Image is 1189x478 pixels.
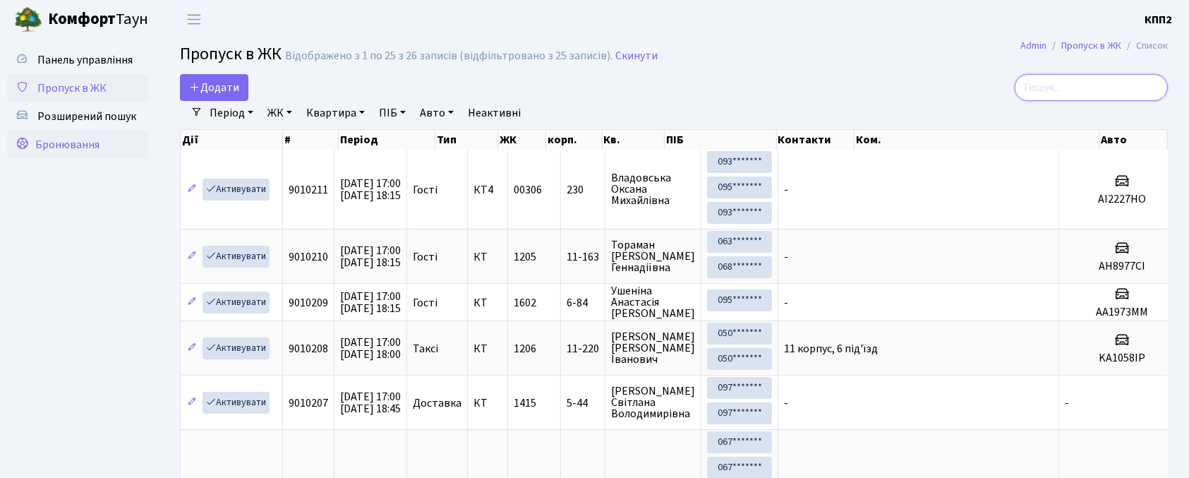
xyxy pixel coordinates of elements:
span: - [784,182,788,198]
th: Кв. [603,130,665,150]
span: КТ [473,398,502,409]
span: 5-44 [567,398,599,409]
span: Панель управління [37,52,133,68]
h5: KA1058IP [1065,352,1178,365]
span: 9010207 [289,395,328,411]
a: Активувати [203,246,270,268]
th: корп. [546,130,603,150]
h5: AA1973MM [1065,306,1178,319]
span: 11 корпус, 6 під'їзд [784,341,878,357]
span: Таун [48,8,148,32]
span: 1602 [514,295,536,311]
a: Активувати [203,392,270,414]
a: Пропуск в ЖК [7,74,148,102]
span: Додати [189,80,239,95]
span: 11-220 [567,343,599,354]
span: 9010211 [289,182,328,198]
b: КПП2 [1145,12,1172,28]
span: [DATE] 17:00 [DATE] 18:15 [340,243,401,270]
a: Розширений пошук [7,102,148,131]
th: Ком. [855,130,1099,150]
a: Активувати [203,292,270,313]
span: Пропуск в ЖК [180,42,282,66]
span: 9010210 [289,249,328,265]
span: КТ [473,343,502,354]
span: [DATE] 17:00 [DATE] 18:45 [340,389,401,417]
a: Скинути [615,49,658,63]
a: ПІБ [373,101,411,125]
h5: AI2227НО [1065,193,1178,206]
a: Бронювання [7,131,148,159]
span: КТ [473,297,502,309]
th: Контакти [777,130,855,150]
span: 9010208 [289,341,328,357]
span: 1205 [514,249,536,265]
span: [PERSON_NAME] [PERSON_NAME] Іванович [611,331,695,365]
span: Доставка [413,398,461,409]
h5: АН8977СІ [1065,260,1178,273]
span: - [784,395,788,411]
span: КТ [473,251,502,263]
span: Тораман [PERSON_NAME] Геннадіївна [611,239,695,273]
span: 00306 [514,182,542,198]
li: Список [1121,38,1168,54]
th: Дії [181,130,283,150]
span: Розширений пошук [37,109,136,124]
span: Пропуск в ЖК [37,80,107,96]
a: КПП2 [1145,11,1172,28]
a: Пропуск в ЖК [1061,38,1121,53]
input: Пошук... [1015,74,1168,101]
a: Admin [1020,38,1046,53]
nav: breadcrumb [999,31,1189,61]
a: Додати [180,74,248,101]
span: Ушеніна Анастасія [PERSON_NAME] [611,285,695,319]
span: [DATE] 17:00 [DATE] 18:15 [340,176,401,203]
th: Тип [435,130,498,150]
span: Бронювання [35,137,99,153]
span: [DATE] 17:00 [DATE] 18:15 [340,289,401,316]
span: Гості [413,297,437,309]
a: Панель управління [7,46,148,74]
th: Авто [1100,130,1169,150]
span: Гості [413,184,437,196]
span: [PERSON_NAME] Світлана Володимирівна [611,386,695,419]
span: 1206 [514,341,536,357]
button: Переключити навігацію [176,8,212,31]
span: КТ4 [473,184,502,196]
span: 230 [567,184,599,196]
th: # [283,130,338,150]
th: ЖК [498,130,546,150]
a: Активувати [203,179,270,201]
span: - [784,295,788,311]
span: Владовська Оксана Михайлівна [611,172,695,206]
a: ЖК [262,101,298,125]
span: 9010209 [289,295,328,311]
div: Відображено з 1 по 25 з 26 записів (відфільтровано з 25 записів). [285,49,612,63]
span: Гості [413,251,437,263]
a: Авто [414,101,459,125]
a: Квартира [301,101,370,125]
b: Комфорт [48,8,116,30]
img: logo.png [14,6,42,34]
a: Період [204,101,259,125]
span: 11-163 [567,251,599,263]
span: [DATE] 17:00 [DATE] 18:00 [340,335,401,362]
span: - [1065,395,1069,411]
span: Таксі [413,343,438,354]
a: Активувати [203,337,270,359]
a: Неактивні [462,101,526,125]
span: 1415 [514,395,536,411]
th: ПІБ [665,130,777,150]
th: Період [339,130,436,150]
span: 6-84 [567,297,599,309]
span: - [784,249,788,265]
